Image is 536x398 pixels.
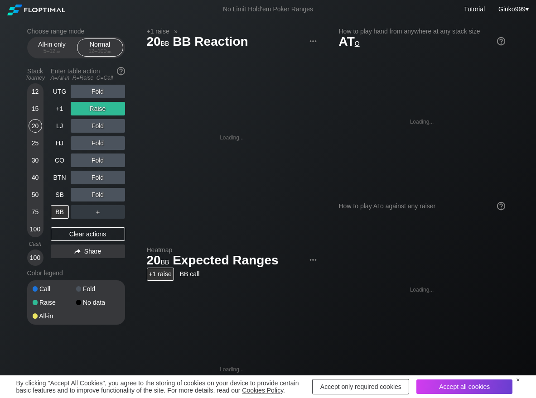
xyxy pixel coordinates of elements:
div: Color legend [27,266,125,280]
div: Raise [33,299,76,306]
div: Fold [71,171,125,184]
div: 40 [29,171,42,184]
img: ellipsis.fd386fe8.svg [308,255,318,265]
div: Loading... [410,119,434,125]
div: No Limit Hold’em Poker Ranges [209,5,327,15]
div: LJ [51,119,69,133]
div: How to play ATo against any raiser [339,202,505,210]
div: Accept only required cookies [312,379,409,394]
div: × [516,376,520,384]
h2: Heatmap [147,246,317,254]
h1: Expected Ranges [147,253,317,268]
div: +1 raise [147,268,174,281]
div: 20 [29,119,42,133]
div: All-in only [31,39,73,56]
div: 12 – 100 [81,48,119,54]
span: AT [339,34,360,48]
div: Fold [76,286,120,292]
div: Loading... [220,366,244,373]
div: 25 [29,136,42,150]
span: bb [56,48,61,54]
img: ellipsis.fd386fe8.svg [308,36,318,46]
span: 20 [145,254,171,269]
a: Cookies Policy [242,387,283,394]
div: 5 – 12 [33,48,71,54]
div: A=All-in R=Raise C=Call [51,75,125,81]
div: 15 [29,102,42,115]
span: bb [161,38,169,48]
div: 30 [29,153,42,167]
span: bb [106,48,111,54]
img: help.32db89a4.svg [496,201,506,211]
div: Loading... [220,134,244,141]
div: HJ [51,136,69,150]
h2: How to play hand from anywhere at any stack size [339,28,505,35]
span: +1 raise [145,27,171,35]
div: Fold [71,85,125,98]
span: BB Reaction [171,35,249,50]
div: +1 [51,102,69,115]
div: Enter table action [51,64,125,85]
div: Stack [24,64,47,85]
div: Call [33,286,76,292]
div: Share [51,245,125,258]
div: Cash [24,241,47,247]
div: No data [76,299,120,306]
a: Tutorial [464,5,485,13]
img: share.864f2f62.svg [74,249,81,254]
div: CO [51,153,69,167]
div: Accept all cookies [416,379,512,394]
h2: Choose range mode [27,28,125,35]
div: Raise [71,102,125,115]
div: BTN [51,171,69,184]
span: o [355,38,360,48]
span: » [169,28,183,35]
div: BB call [178,268,202,281]
div: 100 [29,251,42,264]
div: SB [51,188,69,201]
span: Ginko999 [498,5,526,13]
img: help.32db89a4.svg [496,36,506,46]
span: bb [161,256,169,266]
img: Floptimal logo [7,5,65,15]
div: By clicking "Accept All Cookies", you agree to the storing of cookies on your device to provide c... [16,379,305,394]
div: 50 [29,188,42,201]
div: ▾ [496,4,530,14]
div: Fold [71,153,125,167]
img: help.32db89a4.svg [116,66,126,76]
span: 20 [145,35,171,50]
div: Tourney [24,75,47,81]
div: Fold [71,119,125,133]
div: 100 [29,222,42,236]
div: 75 [29,205,42,219]
div: UTG [51,85,69,98]
div: BB [51,205,69,219]
div: Fold [71,188,125,201]
div: All-in [33,313,76,319]
div: Fold [71,136,125,150]
div: 12 [29,85,42,98]
div: Normal [79,39,121,56]
div: ＋ [71,205,125,219]
div: Loading... [410,287,434,293]
div: Clear actions [51,227,125,241]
